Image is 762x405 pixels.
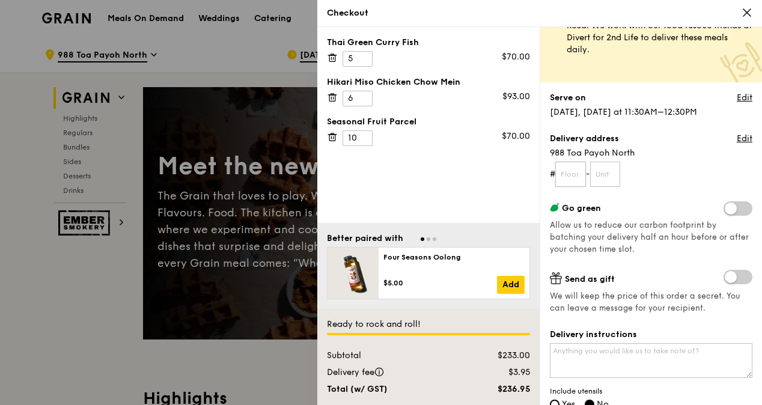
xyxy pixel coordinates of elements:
span: [DATE], [DATE] at 11:30AM–12:30PM [550,107,697,117]
a: Edit [737,133,752,145]
div: Total (w/ GST) [320,383,465,395]
form: # - [550,162,752,187]
div: Checkout [327,7,752,19]
div: Four Seasons Oolong [383,252,525,262]
span: 988 Toa Payoh North [550,147,752,159]
p: Top up $10 to send a meal to someone in need. We work with our food rescue friends at Divert for ... [567,8,752,56]
a: Add [497,276,525,294]
span: Allow us to reduce our carbon footprint by batching your delivery half an hour before or after yo... [550,221,749,254]
div: $5.00 [383,278,497,288]
div: Better paired with [327,233,403,245]
div: $236.95 [465,383,537,395]
span: Include utensils [550,386,752,396]
div: $70.00 [502,130,530,142]
img: Meal donation [720,42,762,85]
div: Hikari Miso Chicken Chow Mein [327,76,530,88]
span: Go green [562,203,601,213]
span: Send as gift [565,274,615,284]
input: Floor [555,162,586,187]
div: Seasonal Fruit Parcel [327,116,530,128]
input: Unit [590,162,621,187]
span: Go to slide 1 [421,237,424,241]
div: $93.00 [502,91,530,103]
div: Subtotal [320,350,465,362]
div: Thai Green Curry Fish [327,37,530,49]
div: $70.00 [502,51,530,63]
label: Delivery instructions [550,329,752,341]
span: Go to slide 2 [427,237,430,241]
div: Ready to rock and roll! [327,318,530,330]
a: Edit [737,92,752,104]
label: Delivery address [550,133,619,145]
label: Serve on [550,92,586,104]
div: Delivery fee [320,367,465,379]
span: Go to slide 3 [433,237,436,241]
span: We will keep the price of this order a secret. You can leave a message for your recipient. [550,290,752,314]
div: $3.95 [465,367,537,379]
div: $233.00 [465,350,537,362]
